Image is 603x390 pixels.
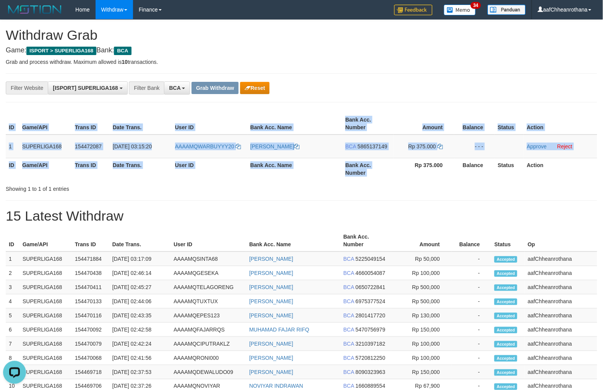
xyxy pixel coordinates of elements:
a: [PERSON_NAME] [249,298,293,304]
span: BCA [343,256,354,262]
span: Accepted [494,355,517,362]
th: Bank Acc. Number [342,113,393,135]
th: Trans ID [72,230,109,252]
td: Rp 130,000 [391,309,452,323]
td: [DATE] 02:41:56 [109,351,171,365]
img: Button%20Memo.svg [444,5,476,15]
button: Reset [240,82,270,94]
button: Grab Withdraw [192,82,239,94]
th: User ID [172,158,247,180]
span: 154472087 [75,143,102,149]
td: Rp 150,000 [391,365,452,379]
td: [DATE] 02:42:58 [109,323,171,337]
div: Filter Website [6,81,48,94]
th: ID [6,158,19,180]
td: 5 [6,309,20,323]
td: SUPERLIGA168 [20,252,72,266]
td: AAAAMQTUXTUX [171,294,246,309]
span: Accepted [494,256,517,263]
td: aafChheanrothana [525,266,597,280]
span: Copy 5225049154 to clipboard [356,256,385,262]
span: Accepted [494,270,517,277]
td: aafChheanrothana [525,337,597,351]
a: Approve [527,143,547,149]
span: BCA [169,85,180,91]
span: BCA [114,47,131,55]
th: Trans ID [72,158,110,180]
td: [DATE] 02:45:27 [109,280,171,294]
td: AAAAMQFAJARRQS [171,323,246,337]
td: Rp 100,000 [391,351,452,365]
td: aafChheanrothana [525,280,597,294]
span: BCA [343,284,354,290]
td: [DATE] 02:43:35 [109,309,171,323]
span: BCA [343,327,354,333]
a: AAAAMQWARBUYYY20 [175,143,241,149]
th: Bank Acc. Name [246,230,340,252]
a: [PERSON_NAME] [249,341,293,347]
td: 8 [6,351,20,365]
td: 1 [6,135,19,158]
span: [DATE] 03:15:20 [113,143,152,149]
a: NOVIYAR INDRAWAN [249,383,303,389]
img: Feedback.jpg [394,5,432,15]
th: ID [6,113,19,135]
td: Rp 50,000 [391,252,452,266]
td: SUPERLIGA168 [20,337,72,351]
span: BCA [343,369,354,375]
a: [PERSON_NAME] [249,355,293,361]
td: 154470068 [72,351,109,365]
td: AAAAMQTELAGORENG [171,280,246,294]
th: Date Trans. [110,158,172,180]
td: Rp 100,000 [391,266,452,280]
th: Action [524,158,597,180]
span: ISPORT > SUPERLIGA168 [26,47,96,55]
td: - [452,252,492,266]
th: ID [6,230,20,252]
a: [PERSON_NAME] [250,143,300,149]
span: Copy 5720812250 to clipboard [356,355,385,361]
div: Showing 1 to 1 of 1 entries [6,182,245,193]
span: Copy 1660889554 to clipboard [356,383,385,389]
th: Bank Acc. Number [340,230,391,252]
th: Status [491,230,525,252]
td: [DATE] 02:44:06 [109,294,171,309]
span: Copy 3210397182 to clipboard [356,341,385,347]
td: aafChheanrothana [525,294,597,309]
span: Accepted [494,369,517,376]
td: Rp 100,000 [391,337,452,351]
td: 154469718 [72,365,109,379]
th: Amount [393,113,454,135]
td: - [452,294,492,309]
span: Accepted [494,299,517,305]
span: Copy 4660054087 to clipboard [356,270,385,276]
th: Balance [454,113,495,135]
td: Rp 150,000 [391,323,452,337]
td: - [452,309,492,323]
td: Rp 500,000 [391,294,452,309]
td: 7 [6,337,20,351]
span: [ISPORT] SUPERLIGA168 [53,85,118,91]
td: 6 [6,323,20,337]
td: 154470116 [72,309,109,323]
td: - [452,266,492,280]
span: BCA [343,270,354,276]
td: - [452,351,492,365]
th: Trans ID [72,113,110,135]
th: Date Trans. [110,113,172,135]
p: Grab and process withdraw. Maximum allowed is transactions. [6,58,597,66]
td: AAAAMQEPES123 [171,309,246,323]
th: Bank Acc. Name [247,113,343,135]
td: [DATE] 02:42:24 [109,337,171,351]
th: User ID [172,113,247,135]
th: Date Trans. [109,230,171,252]
th: Game/API [20,230,72,252]
td: - - - [454,135,495,158]
a: [PERSON_NAME] [249,369,293,375]
span: Accepted [494,284,517,291]
td: aafChheanrothana [525,351,597,365]
td: AAAAMQCIPUTRAKLZ [171,337,246,351]
td: SUPERLIGA168 [20,351,72,365]
span: BCA [343,355,354,361]
span: Copy 5470756979 to clipboard [356,327,385,333]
